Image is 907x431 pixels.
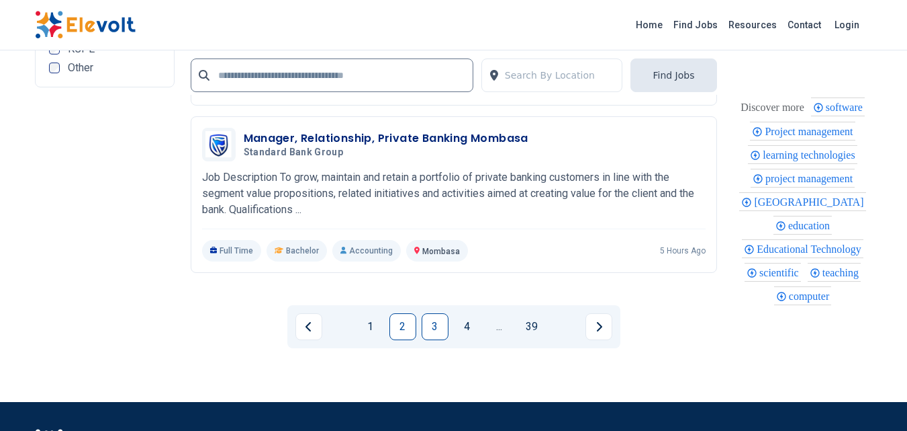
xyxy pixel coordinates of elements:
span: KCPE [68,44,95,54]
p: 5 hours ago [660,245,706,256]
span: learning technologies [763,149,859,161]
div: learning technologies [748,145,857,164]
ul: Pagination [295,313,612,340]
a: Contact [782,14,826,36]
a: Resources [723,14,782,36]
span: Project management [765,126,857,137]
span: Other [68,63,93,73]
div: software [811,97,865,116]
span: education [788,220,834,231]
div: Educational Technology [742,239,863,258]
a: Home [630,14,668,36]
a: Page 1 [357,313,384,340]
span: computer [789,290,833,302]
a: Page 4 [454,313,481,340]
span: project management [765,173,857,184]
div: scientific [745,263,801,282]
span: Bachelor [286,245,319,256]
div: computer [774,286,831,305]
button: Find Jobs [630,58,716,92]
a: Page 2 is your current page [389,313,416,340]
div: teaching [808,263,861,282]
a: Login [826,11,867,38]
div: project management [751,169,855,188]
a: Jump forward [486,313,513,340]
p: Job Description To grow, maintain and retain a portfolio of private banking customers in line wit... [202,169,706,218]
a: Page 39 [518,313,545,340]
span: scientific [759,267,803,278]
div: These are topics related to the article that might interest you [741,98,804,117]
a: Previous page [295,313,322,340]
img: Standard Bank Group [205,131,232,157]
img: Elevolt [35,11,136,39]
input: Other [49,63,60,73]
a: Next page [585,313,612,340]
p: Full Time [202,240,262,262]
span: software [826,101,867,112]
div: Project management [750,122,855,141]
span: Mombasa [422,247,460,256]
iframe: Chat Widget [840,366,907,431]
div: education [773,216,832,235]
span: [GEOGRAPHIC_DATA] [754,196,867,208]
p: Accounting [332,240,401,262]
span: Educational Technology [757,243,865,255]
iframe: Advertisement [35,98,175,316]
a: Find Jobs [668,14,723,36]
h3: Manager, Relationship, Private Banking Mombasa [244,130,528,147]
a: Page 3 [422,313,448,340]
span: teaching [822,267,863,278]
a: Standard Bank GroupManager, Relationship, Private Banking MombasaStandard Bank GroupJob Descripti... [202,128,706,262]
span: Standard Bank Group [244,147,344,159]
div: Nairobi [739,192,865,211]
